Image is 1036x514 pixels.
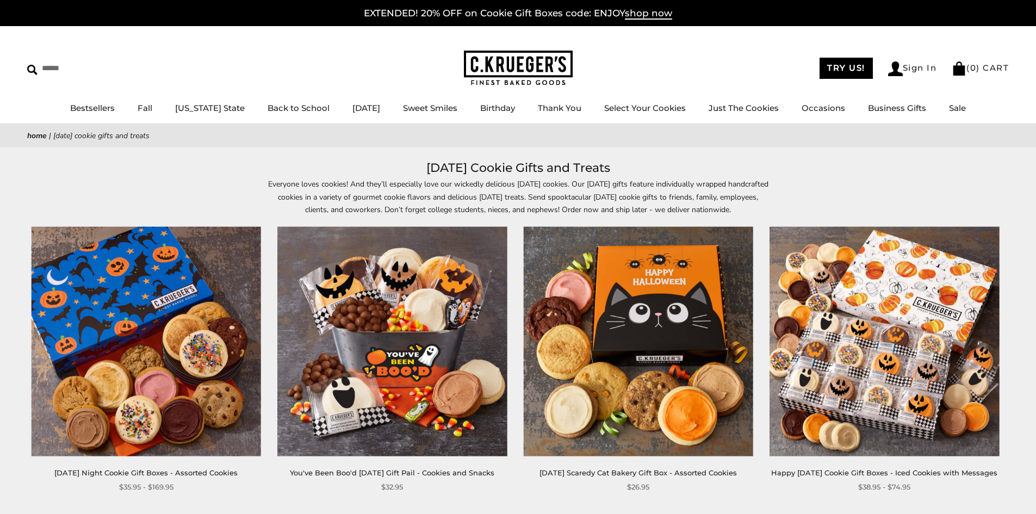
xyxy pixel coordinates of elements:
[44,158,992,178] h1: [DATE] Cookie Gifts and Treats
[27,60,157,77] input: Search
[53,131,150,141] span: [DATE] Cookie Gifts and Treats
[604,103,686,113] a: Select Your Cookies
[539,468,737,477] a: [DATE] Scaredy Cat Bakery Gift Box - Assorted Cookies
[364,8,672,20] a: EXTENDED! 20% OFF on Cookie Gift Boxes code: ENJOYshop now
[802,103,845,113] a: Occasions
[268,103,330,113] a: Back to School
[820,58,873,79] a: TRY US!
[858,481,910,493] span: $38.95 - $74.95
[54,468,238,477] a: [DATE] Night Cookie Gift Boxes - Assorted Cookies
[403,103,457,113] a: Sweet Smiles
[771,468,997,477] a: Happy [DATE] Cookie Gift Boxes - Iced Cookies with Messages
[27,65,38,75] img: Search
[464,51,573,86] img: C.KRUEGER'S
[970,63,977,73] span: 0
[119,481,173,493] span: $35.95 - $169.95
[627,481,649,493] span: $26.95
[952,63,1009,73] a: (0) CART
[952,61,966,76] img: Bag
[538,103,581,113] a: Thank You
[625,8,672,20] span: shop now
[32,227,261,456] img: Halloween Night Cookie Gift Boxes - Assorted Cookies
[27,129,1009,142] nav: breadcrumbs
[290,468,494,477] a: You've Been Boo'd [DATE] Gift Pail - Cookies and Snacks
[268,178,768,215] p: Everyone loves cookies! And they’ll especially love our wickedly delicious [DATE] cookies. Our [D...
[709,103,779,113] a: Just The Cookies
[49,131,51,141] span: |
[868,103,926,113] a: Business Gifts
[175,103,245,113] a: [US_STATE] State
[480,103,515,113] a: Birthday
[70,103,115,113] a: Bestsellers
[27,131,47,141] a: Home
[770,227,999,456] img: Happy Halloween Cookie Gift Boxes - Iced Cookies with Messages
[888,61,937,76] a: Sign In
[381,481,403,493] span: $32.95
[277,227,507,456] img: You've Been Boo'd Halloween Gift Pail - Cookies and Snacks
[138,103,152,113] a: Fall
[949,103,966,113] a: Sale
[524,227,753,456] img: Halloween Scaredy Cat Bakery Gift Box - Assorted Cookies
[888,61,903,76] img: Account
[352,103,380,113] a: [DATE]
